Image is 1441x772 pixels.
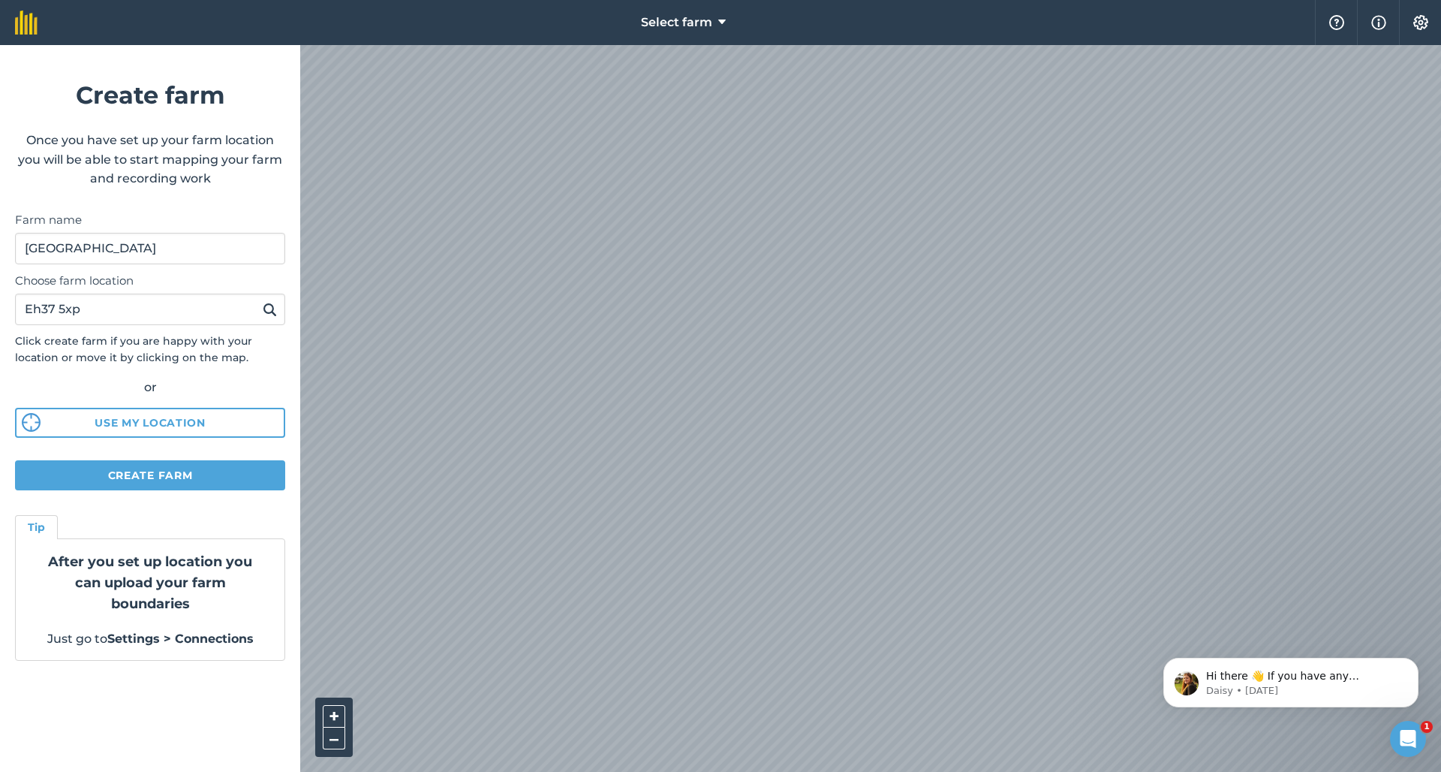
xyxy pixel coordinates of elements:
[15,294,285,325] input: Enter your farm’s address
[323,728,345,749] button: –
[15,272,285,290] label: Choose farm location
[641,14,712,32] span: Select farm
[15,131,285,188] p: Once you have set up your farm location you will be able to start mapping your farm and recording...
[15,460,285,490] button: Create farm
[107,632,254,646] strong: Settings > Connections
[15,76,285,114] h1: Create farm
[1328,15,1346,30] img: A question mark icon
[1421,721,1433,733] span: 1
[15,11,38,35] img: fieldmargin Logo
[1412,15,1430,30] img: A cog icon
[323,705,345,728] button: +
[15,333,285,366] p: Click create farm if you are happy with your location or move it by clicking on the map.
[15,233,285,264] input: Farm name
[263,300,277,318] img: svg+xml;base64,PHN2ZyB4bWxucz0iaHR0cDovL3d3dy53My5vcmcvMjAwMC9zdmciIHdpZHRoPSIxOSIgaGVpZ2h0PSIyNC...
[1141,626,1441,731] iframe: Intercom notifications message
[48,553,252,612] strong: After you set up location you can upload your farm boundaries
[22,413,41,432] img: svg%3e
[28,519,45,535] h4: Tip
[15,378,285,397] div: or
[15,211,285,229] label: Farm name
[1371,14,1386,32] img: svg+xml;base64,PHN2ZyB4bWxucz0iaHR0cDovL3d3dy53My5vcmcvMjAwMC9zdmciIHdpZHRoPSIxNyIgaGVpZ2h0PSIxNy...
[15,408,285,438] button: Use my location
[1390,721,1426,757] iframe: Intercom live chat
[34,629,266,649] p: Just go to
